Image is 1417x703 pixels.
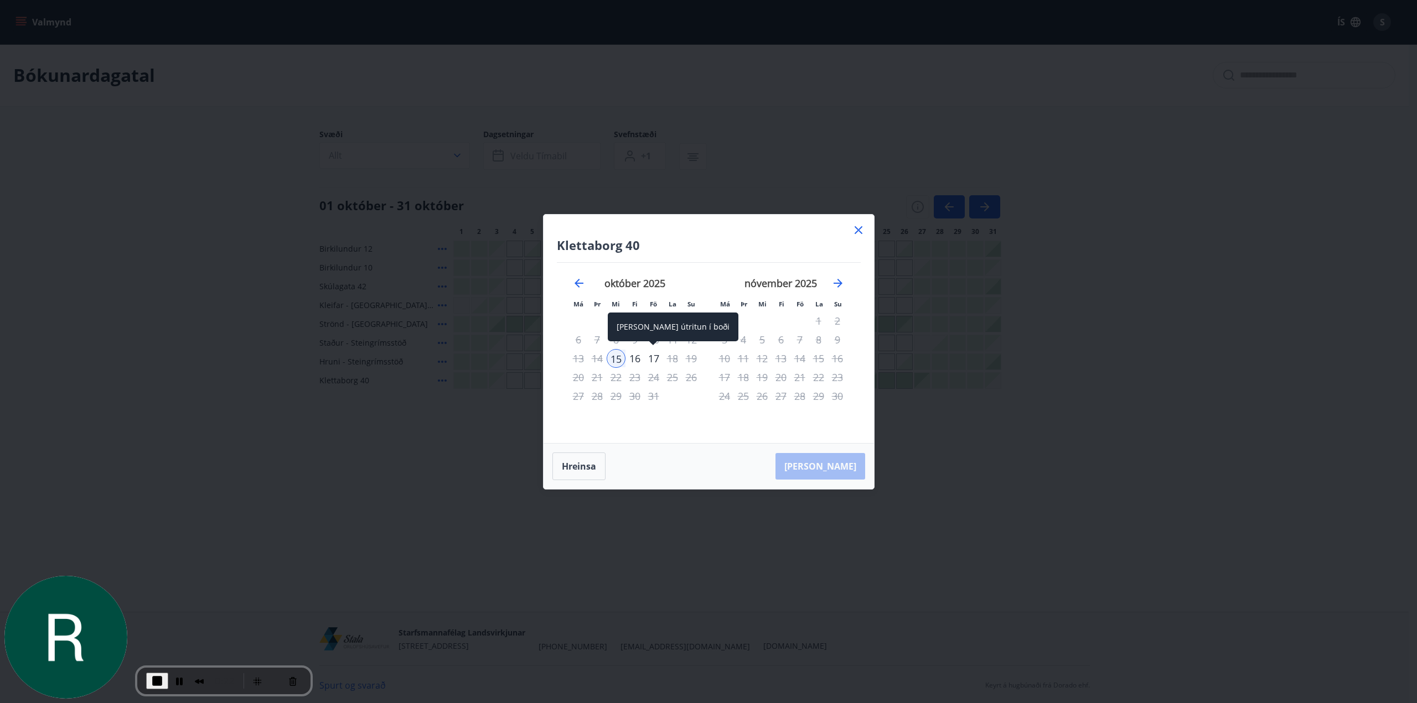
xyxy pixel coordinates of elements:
[663,349,682,368] td: Not available. laugardagur, 18. október 2025
[734,368,753,387] td: Not available. þriðjudagur, 18. nóvember 2025
[831,277,845,290] div: Move forward to switch to the next month.
[758,300,767,308] small: Mi
[607,330,625,349] td: Not available. miðvikudagur, 8. október 2025
[669,300,676,308] small: La
[828,368,847,387] td: Not available. sunnudagur, 23. nóvember 2025
[557,237,861,253] h4: Klettaborg 40
[815,300,823,308] small: La
[588,349,607,368] td: Not available. þriðjudagur, 14. október 2025
[552,452,606,480] button: Hreinsa
[687,300,695,308] small: Su
[625,311,644,330] td: Not available. fimmtudagur, 2. október 2025
[594,300,601,308] small: Þr
[753,330,772,349] td: Not available. miðvikudagur, 5. nóvember 2025
[790,349,809,368] td: Not available. föstudagur, 14. nóvember 2025
[809,311,828,330] td: Not available. laugardagur, 1. nóvember 2025
[612,300,620,308] small: Mi
[588,368,607,387] td: Not available. þriðjudagur, 21. október 2025
[828,387,847,405] td: Not available. sunnudagur, 30. nóvember 2025
[650,300,657,308] small: Fö
[682,311,701,330] td: Not available. sunnudagur, 5. október 2025
[644,349,663,368] td: Choose föstudagur, 17. október 2025 as your check-out date. It’s available.
[741,300,747,308] small: Þr
[607,387,625,405] td: Not available. miðvikudagur, 29. október 2025
[644,311,663,330] td: Not available. föstudagur, 3. október 2025
[734,349,753,368] td: Not available. þriðjudagur, 11. nóvember 2025
[588,330,607,349] td: Not available. þriðjudagur, 7. október 2025
[809,349,828,368] td: Not available. laugardagur, 15. nóvember 2025
[753,368,772,387] td: Not available. miðvikudagur, 19. nóvember 2025
[682,349,701,368] td: Not available. sunnudagur, 19. október 2025
[828,311,847,330] td: Not available. sunnudagur, 2. nóvember 2025
[715,387,734,405] td: Not available. mánudagur, 24. nóvember 2025
[772,387,790,405] td: Not available. fimmtudagur, 27. nóvember 2025
[809,330,828,349] td: Not available. laugardagur, 8. nóvember 2025
[772,349,790,368] td: Not available. fimmtudagur, 13. nóvember 2025
[632,300,638,308] small: Fi
[557,263,861,430] div: Calendar
[828,330,847,349] td: Not available. sunnudagur, 9. nóvember 2025
[644,387,663,405] div: Aðeins útritun í boði
[569,330,588,349] td: Not available. mánudagur, 6. október 2025
[625,368,644,387] td: Not available. fimmtudagur, 23. október 2025
[663,368,682,387] td: Not available. laugardagur, 25. október 2025
[663,311,682,330] td: Not available. laugardagur, 4. október 2025
[604,277,665,290] strong: október 2025
[644,387,663,405] td: Not available. föstudagur, 31. október 2025
[753,387,772,405] td: Not available. miðvikudagur, 26. nóvember 2025
[779,300,784,308] small: Fi
[588,387,607,405] td: Not available. þriðjudagur, 28. október 2025
[797,300,804,308] small: Fö
[569,368,588,387] td: Not available. mánudagur, 20. október 2025
[644,311,663,330] div: Aðeins útritun í boði
[682,368,701,387] td: Not available. sunnudagur, 26. október 2025
[744,277,817,290] strong: nóvember 2025
[607,311,625,330] td: Not available. miðvikudagur, 1. október 2025
[607,368,625,387] td: Not available. miðvikudagur, 22. október 2025
[625,349,644,368] td: Choose fimmtudagur, 16. október 2025 as your check-out date. It’s available.
[790,330,809,349] td: Not available. föstudagur, 7. nóvember 2025
[828,349,847,368] td: Not available. sunnudagur, 16. nóvember 2025
[790,368,809,387] td: Not available. föstudagur, 21. nóvember 2025
[715,349,734,368] td: Not available. mánudagur, 10. nóvember 2025
[572,277,586,290] div: Move backward to switch to the previous month.
[734,387,753,405] td: Not available. þriðjudagur, 25. nóvember 2025
[607,349,625,368] td: Selected as start date. miðvikudagur, 15. október 2025
[734,330,753,349] td: Not available. þriðjudagur, 4. nóvember 2025
[772,330,790,349] td: Not available. fimmtudagur, 6. nóvember 2025
[607,349,625,368] div: 15
[608,313,738,341] div: [PERSON_NAME] útritun í boði
[644,368,663,387] td: Not available. föstudagur, 24. október 2025
[569,349,588,368] td: Not available. mánudagur, 13. október 2025
[569,387,588,405] td: Not available. mánudagur, 27. október 2025
[720,300,730,308] small: Má
[772,368,790,387] td: Not available. fimmtudagur, 20. nóvember 2025
[809,368,828,387] td: Not available. laugardagur, 22. nóvember 2025
[644,349,663,368] div: Aðeins útritun í boði
[790,387,809,405] div: Aðeins útritun í boði
[753,349,772,368] td: Not available. miðvikudagur, 12. nóvember 2025
[790,387,809,405] td: Not available. föstudagur, 28. nóvember 2025
[834,300,842,308] small: Su
[809,387,828,405] td: Not available. laugardagur, 29. nóvember 2025
[715,368,734,387] td: Not available. mánudagur, 17. nóvember 2025
[625,349,644,368] div: 16
[625,387,644,405] td: Not available. fimmtudagur, 30. október 2025
[573,300,583,308] small: Má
